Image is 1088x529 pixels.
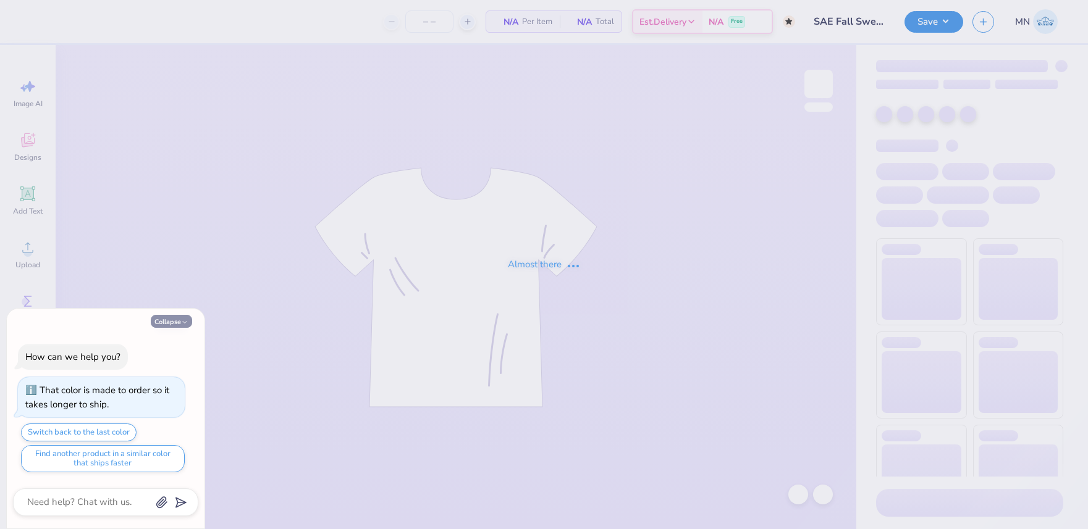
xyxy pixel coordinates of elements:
[25,351,120,363] div: How can we help you?
[151,315,192,328] button: Collapse
[25,384,169,410] div: That color is made to order so it takes longer to ship.
[21,423,137,441] button: Switch back to the last color
[21,445,185,472] button: Find another product in a similar color that ships faster
[508,257,581,272] div: Almost there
